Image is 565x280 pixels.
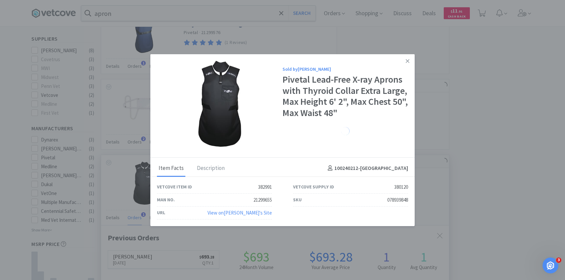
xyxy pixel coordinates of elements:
div: SKU [293,196,302,203]
div: 21299655 [253,196,272,204]
div: Vetcove Supply ID [293,183,334,190]
div: Vetcove Item ID [157,183,192,190]
div: 078939848 [387,196,408,204]
div: URL [157,209,165,216]
img: b409721582b64f18becd7c973ffb77ef_380120.jpeg [177,60,263,146]
div: Sold by [PERSON_NAME] [282,65,408,73]
div: Item Facts [157,160,185,177]
div: Man No. [157,196,175,203]
a: View on[PERSON_NAME]'s Site [207,210,272,216]
div: Pivetal Lead-Free X-ray Aprons with Thyroid Collar Extra Large, Max Height 6' 2", Max Chest 50", ... [282,74,408,118]
span: 3 [556,258,561,263]
div: 382991 [258,183,272,191]
div: Description [195,160,226,177]
div: 380120 [394,183,408,191]
iframe: Intercom live chat [543,258,558,273]
h4: 100240212 - [GEOGRAPHIC_DATA] [325,164,408,173]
